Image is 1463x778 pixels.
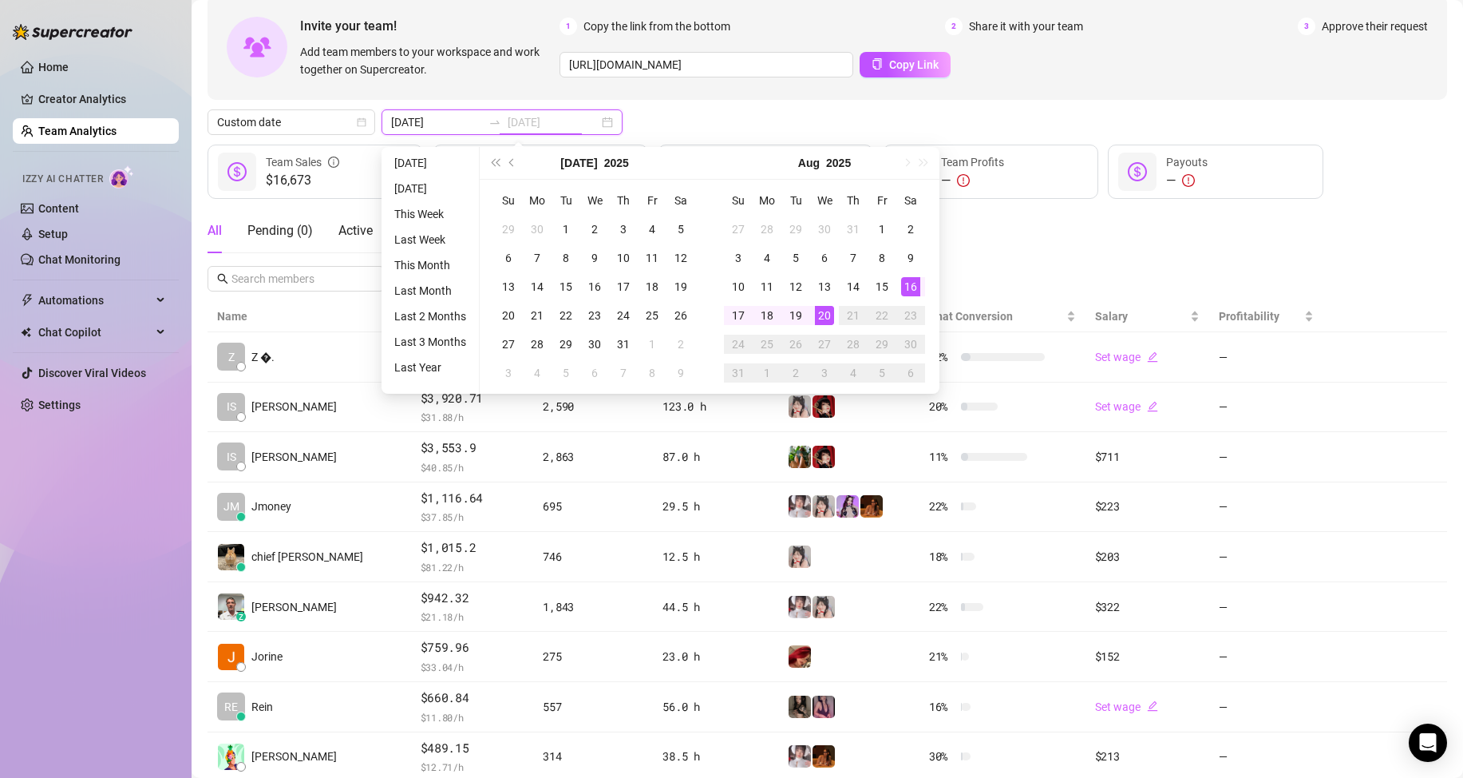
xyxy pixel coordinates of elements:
div: 12 [786,277,805,296]
span: $ 31.88 /h [421,409,524,425]
span: 11 % [929,448,955,466]
td: 2025-07-02 [580,215,609,244]
a: Chat Monitoring [38,253,121,266]
td: 2025-08-12 [781,272,810,301]
div: 27 [815,335,834,354]
div: 87.0 h [662,448,768,466]
img: Miss [813,446,835,468]
button: Choose a year [826,147,851,179]
span: Automations [38,288,152,313]
td: 2025-08-06 [580,359,609,387]
div: 31 [614,335,633,354]
button: Copy Link [860,52,951,77]
div: 1 [872,220,892,239]
div: 25 [757,335,777,354]
span: Chat Conversion [929,310,1013,323]
div: 3 [815,363,834,383]
td: 2025-07-15 [552,272,580,301]
span: Custom date [217,110,366,134]
span: Izzy AI Chatter [22,172,103,187]
div: 29 [786,220,805,239]
div: 30 [585,335,604,354]
span: Active [338,223,373,238]
div: 4 [757,248,777,268]
div: Pending ( 0 ) [247,221,313,240]
div: 5 [872,363,892,383]
span: $16,673 [266,171,339,190]
span: Z [228,348,235,366]
a: Discover Viral Videos [38,367,146,379]
th: We [580,186,609,215]
td: 2025-07-27 [724,215,753,244]
div: 20 [815,306,834,325]
div: 19 [671,277,690,296]
span: exclamation-circle [1182,174,1195,187]
th: Name [208,301,411,332]
th: Sa [896,186,925,215]
td: 2025-07-26 [666,301,695,330]
td: 2025-08-01 [868,215,896,244]
img: Mich [789,645,811,668]
div: 7 [528,248,547,268]
span: Share it with your team [969,18,1083,35]
div: 21 [844,306,863,325]
td: 2025-07-24 [609,301,638,330]
td: 2025-09-05 [868,359,896,387]
div: 17 [614,277,633,296]
div: 13 [815,277,834,296]
div: 24 [614,306,633,325]
div: 25 [643,306,662,325]
a: Set wageedit [1095,400,1158,413]
div: 5 [671,220,690,239]
div: 29 [872,335,892,354]
div: 2,590 [543,398,643,415]
div: 20 [499,306,518,325]
td: 2025-08-05 [781,244,810,272]
td: 2025-07-03 [609,215,638,244]
div: 28 [757,220,777,239]
td: 2025-07-28 [523,330,552,359]
span: dollar-circle [1128,162,1147,181]
td: 2025-08-24 [724,330,753,359]
li: This Month [388,256,473,275]
td: 2025-07-29 [781,215,810,244]
button: Choose a year [604,147,629,179]
div: 15 [872,277,892,296]
li: Last Week [388,230,473,249]
div: 1 [643,335,662,354]
div: 123.0 h [662,398,768,415]
button: Last year (Control + left) [486,147,504,179]
img: Lil [813,696,835,718]
td: 2025-07-17 [609,272,638,301]
td: 2025-07-21 [523,301,552,330]
td: 2025-08-17 [724,301,753,330]
span: 12 % [929,348,955,366]
img: logo-BBDzfeDw.svg [13,24,132,40]
td: 2025-08-23 [896,301,925,330]
span: Chat Copilot [38,320,152,345]
img: Kisa [836,495,859,518]
span: Add team members to your workspace and work together on Supercreator. [300,43,553,78]
div: 9 [671,363,690,383]
td: 2025-07-08 [552,244,580,272]
td: 2025-07-05 [666,215,695,244]
div: 16 [585,277,604,296]
img: yeule [789,696,811,718]
td: 2025-07-30 [580,330,609,359]
span: 2 [945,18,963,35]
span: dollar-circle [227,162,247,181]
div: 22 [556,306,575,325]
div: Team Sales [266,153,339,171]
span: $3,920.71 [421,389,524,408]
td: 2025-07-25 [638,301,666,330]
td: 2025-08-04 [523,359,552,387]
td: 2025-08-30 [896,330,925,359]
td: 2025-09-06 [896,359,925,387]
td: — [1209,332,1323,383]
td: 2025-07-13 [494,272,523,301]
div: 18 [643,277,662,296]
td: 2025-07-31 [839,215,868,244]
div: 30 [815,220,834,239]
th: Fr [868,186,896,215]
img: Ani [813,495,835,518]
